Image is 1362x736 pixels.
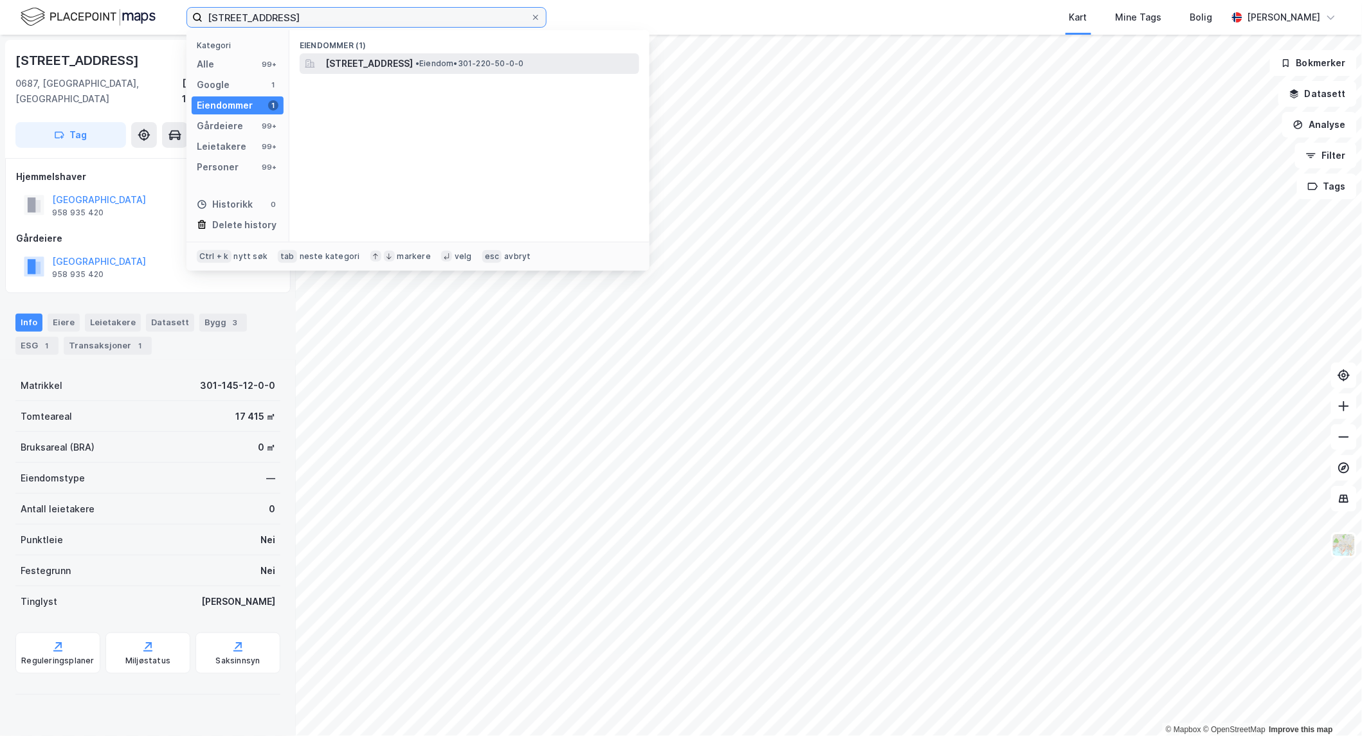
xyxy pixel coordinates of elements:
[85,314,141,332] div: Leietakere
[182,76,280,107] div: [GEOGRAPHIC_DATA], 145/12
[1203,725,1266,734] a: OpenStreetMap
[1282,112,1357,138] button: Analyse
[260,532,275,548] div: Nei
[134,339,147,352] div: 1
[201,594,275,609] div: [PERSON_NAME]
[15,122,126,148] button: Tag
[21,409,72,424] div: Tomteareal
[1332,533,1356,557] img: Z
[235,409,275,424] div: 17 415 ㎡
[16,169,280,184] div: Hjemmelshaver
[300,251,360,262] div: neste kategori
[278,250,297,263] div: tab
[21,656,94,666] div: Reguleringsplaner
[21,378,62,393] div: Matrikkel
[229,316,242,329] div: 3
[1269,725,1333,734] a: Improve this map
[21,471,85,486] div: Eiendomstype
[1278,81,1357,107] button: Datasett
[21,532,63,548] div: Punktleie
[1166,725,1201,734] a: Mapbox
[260,121,278,131] div: 99+
[200,378,275,393] div: 301-145-12-0-0
[260,141,278,152] div: 99+
[1069,10,1087,25] div: Kart
[21,563,71,579] div: Festegrunn
[197,159,239,175] div: Personer
[260,563,275,579] div: Nei
[21,440,95,455] div: Bruksareal (BRA)
[197,77,230,93] div: Google
[197,40,284,50] div: Kategori
[41,339,53,352] div: 1
[197,250,232,263] div: Ctrl + k
[1270,50,1357,76] button: Bokmerker
[482,250,502,263] div: esc
[48,314,80,332] div: Eiere
[325,56,413,71] span: [STREET_ADDRESS]
[1298,674,1362,736] div: Kontrollprogram for chat
[197,98,253,113] div: Eiendommer
[268,199,278,210] div: 0
[64,337,152,355] div: Transaksjoner
[197,139,246,154] div: Leietakere
[258,440,275,455] div: 0 ㎡
[455,251,472,262] div: velg
[1295,143,1357,168] button: Filter
[21,594,57,609] div: Tinglyst
[197,57,214,72] div: Alle
[268,80,278,90] div: 1
[212,217,277,233] div: Delete history
[146,314,194,332] div: Datasett
[197,118,243,134] div: Gårdeiere
[1297,174,1357,199] button: Tags
[397,251,431,262] div: markere
[197,197,253,212] div: Historikk
[415,58,524,69] span: Eiendom • 301-220-50-0-0
[415,58,419,68] span: •
[203,8,531,27] input: Søk på adresse, matrikkel, gårdeiere, leietakere eller personer
[268,100,278,111] div: 1
[21,6,156,28] img: logo.f888ab2527a4732fd821a326f86c7f29.svg
[289,30,649,53] div: Eiendommer (1)
[125,656,170,666] div: Miljøstatus
[199,314,247,332] div: Bygg
[1298,674,1362,736] iframe: Chat Widget
[216,656,260,666] div: Saksinnsyn
[52,208,104,218] div: 958 935 420
[15,337,59,355] div: ESG
[1190,10,1213,25] div: Bolig
[15,50,141,71] div: [STREET_ADDRESS]
[1116,10,1162,25] div: Mine Tags
[15,76,182,107] div: 0687, [GEOGRAPHIC_DATA], [GEOGRAPHIC_DATA]
[1248,10,1321,25] div: [PERSON_NAME]
[52,269,104,280] div: 958 935 420
[21,501,95,517] div: Antall leietakere
[15,314,42,332] div: Info
[269,501,275,517] div: 0
[16,231,280,246] div: Gårdeiere
[266,471,275,486] div: —
[234,251,268,262] div: nytt søk
[504,251,531,262] div: avbryt
[260,59,278,69] div: 99+
[260,162,278,172] div: 99+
